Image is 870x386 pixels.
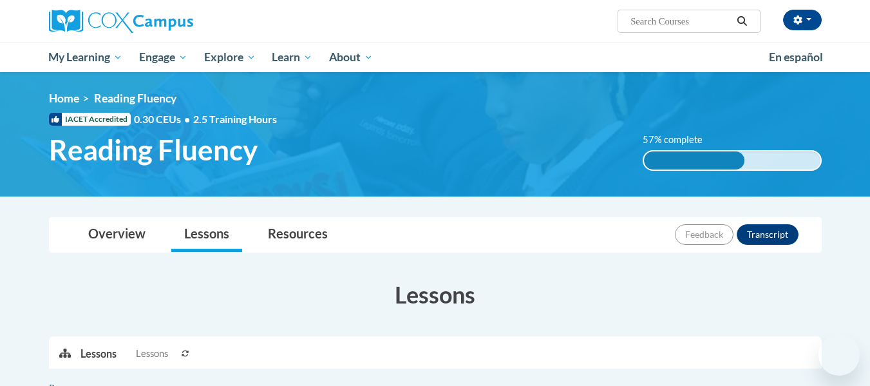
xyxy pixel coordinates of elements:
[80,347,117,361] p: Lessons
[737,224,799,245] button: Transcript
[30,43,841,72] div: Main menu
[49,10,294,33] a: Cox Campus
[732,14,752,29] button: Search
[136,347,168,361] span: Lessons
[818,334,860,376] iframe: Button to launch messaging window
[321,43,381,72] a: About
[643,133,717,147] label: 57% complete
[193,113,277,125] span: 2.5 Training Hours
[204,50,256,65] span: Explore
[139,50,187,65] span: Engage
[171,218,242,252] a: Lessons
[131,43,196,72] a: Engage
[49,113,131,126] span: IACET Accredited
[48,50,122,65] span: My Learning
[184,113,190,125] span: •
[783,10,822,30] button: Account Settings
[49,10,193,33] img: Cox Campus
[761,44,831,71] a: En español
[49,92,79,105] a: Home
[41,43,131,72] a: My Learning
[255,218,341,252] a: Resources
[94,92,176,105] span: Reading Fluency
[272,50,312,65] span: Learn
[629,14,732,29] input: Search Courses
[263,43,321,72] a: Learn
[134,112,193,126] span: 0.30 CEUs
[49,133,258,167] span: Reading Fluency
[196,43,264,72] a: Explore
[675,224,733,245] button: Feedback
[644,151,744,169] div: 57% complete
[49,278,822,311] h3: Lessons
[769,50,823,64] span: En español
[75,218,158,252] a: Overview
[329,50,373,65] span: About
